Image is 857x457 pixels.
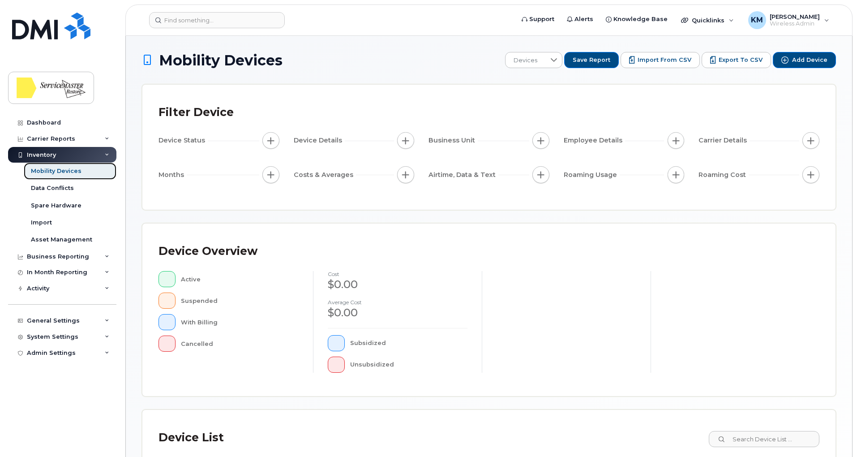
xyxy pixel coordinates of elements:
[428,170,498,180] span: Airtime, Data & Text
[159,170,187,180] span: Months
[638,56,691,64] span: Import from CSV
[294,170,356,180] span: Costs & Averages
[328,271,467,277] h4: cost
[702,52,771,68] button: Export to CSV
[350,357,468,373] div: Unsubsidized
[181,293,299,309] div: Suspended
[573,56,610,64] span: Save Report
[564,52,619,68] button: Save Report
[621,52,700,68] button: Import from CSV
[818,418,850,450] iframe: Messenger Launcher
[709,431,819,447] input: Search Device List ...
[181,271,299,287] div: Active
[159,426,224,449] div: Device List
[328,299,467,305] h4: Average cost
[294,136,345,145] span: Device Details
[328,305,467,320] div: $0.00
[159,240,257,263] div: Device Overview
[506,52,545,69] span: Devices
[181,336,299,352] div: Cancelled
[350,335,468,351] div: Subsidized
[181,314,299,330] div: With Billing
[564,170,620,180] span: Roaming Usage
[159,136,208,145] span: Device Status
[792,56,827,64] span: Add Device
[773,52,836,68] button: Add Device
[328,277,467,292] div: $0.00
[719,56,763,64] span: Export to CSV
[564,136,625,145] span: Employee Details
[159,101,234,124] div: Filter Device
[428,136,478,145] span: Business Unit
[698,170,749,180] span: Roaming Cost
[159,52,283,68] span: Mobility Devices
[698,136,750,145] span: Carrier Details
